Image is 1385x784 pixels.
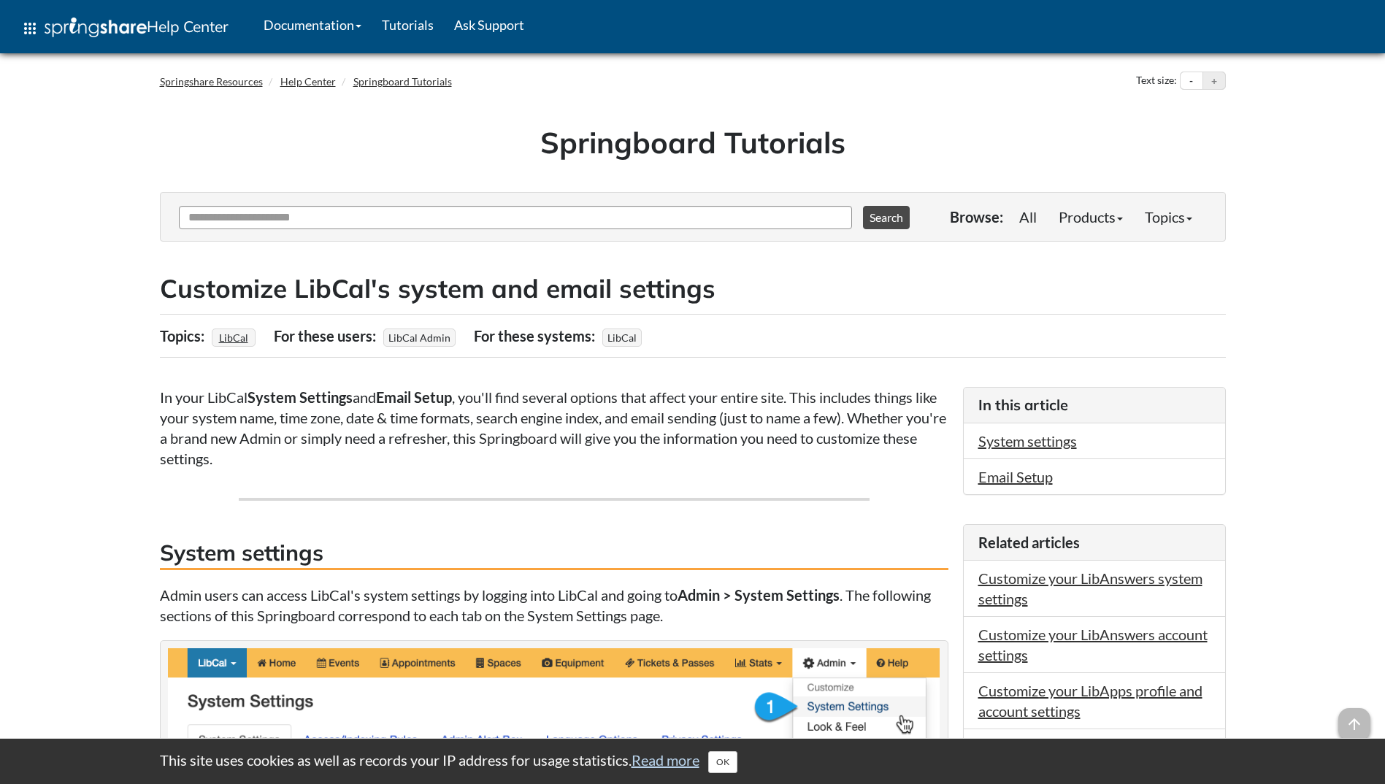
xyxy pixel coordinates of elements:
[21,20,39,37] span: apps
[678,586,840,604] strong: Admin > System Settings
[1203,72,1225,90] button: Increase text size
[145,750,1240,773] div: This site uses cookies as well as records your IP address for usage statistics.
[147,17,229,36] span: Help Center
[863,206,910,229] button: Search
[160,585,948,626] p: Admin users can access LibCal's system settings by logging into LibCal and going to . The followi...
[160,387,948,469] p: In your LibCal and , you'll find several options that affect your entire site. This includes thin...
[632,751,699,769] a: Read more
[168,648,940,761] img: Navigating to System Settings under the Admin menu
[602,328,642,347] span: LibCal
[1338,710,1370,727] a: arrow_upward
[353,75,452,88] a: Springboard Tutorials
[1133,72,1180,91] div: Text size:
[1134,202,1203,231] a: Topics
[978,569,1202,607] a: Customize your LibAnswers system settings
[160,271,1226,307] h2: Customize LibCal's system and email settings
[1008,202,1048,231] a: All
[1338,708,1370,740] span: arrow_upward
[950,207,1003,227] p: Browse:
[978,395,1211,415] h3: In this article
[978,432,1077,450] a: System settings
[253,7,372,43] a: Documentation
[217,327,250,348] a: LibCal
[978,626,1208,664] a: Customize your LibAnswers account settings
[978,534,1080,551] span: Related articles
[160,75,263,88] a: Springshare Resources
[274,322,380,350] div: For these users:
[160,537,948,570] h3: System settings
[171,122,1215,163] h1: Springboard Tutorials
[45,18,147,37] img: Springshare
[978,468,1053,485] a: Email Setup
[474,322,599,350] div: For these systems:
[160,322,208,350] div: Topics:
[1048,202,1134,231] a: Products
[978,682,1202,720] a: Customize your LibApps profile and account settings
[444,7,534,43] a: Ask Support
[280,75,336,88] a: Help Center
[708,751,737,773] button: Close
[383,328,456,347] span: LibCal Admin
[11,7,239,50] a: apps Help Center
[372,7,444,43] a: Tutorials
[376,388,452,406] strong: Email Setup
[248,388,353,406] strong: System Settings
[1181,72,1202,90] button: Decrease text size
